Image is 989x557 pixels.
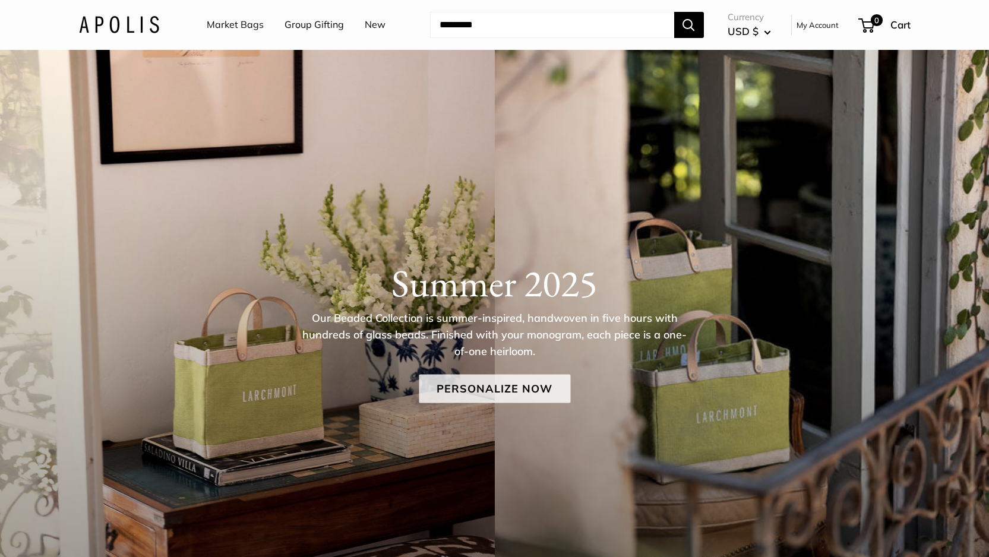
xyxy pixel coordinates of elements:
[860,15,911,34] a: 0 Cart
[728,22,771,41] button: USD $
[79,260,911,305] h1: Summer 2025
[419,374,570,403] a: Personalize Now
[79,16,159,33] img: Apolis
[797,18,839,32] a: My Account
[674,12,704,38] button: Search
[285,16,344,34] a: Group Gifting
[728,9,771,26] span: Currency
[430,12,674,38] input: Search...
[302,309,688,359] p: Our Beaded Collection is summer-inspired, handwoven in five hours with hundreds of glass beads. F...
[207,16,264,34] a: Market Bags
[870,14,882,26] span: 0
[890,18,911,31] span: Cart
[365,16,386,34] a: New
[728,25,759,37] span: USD $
